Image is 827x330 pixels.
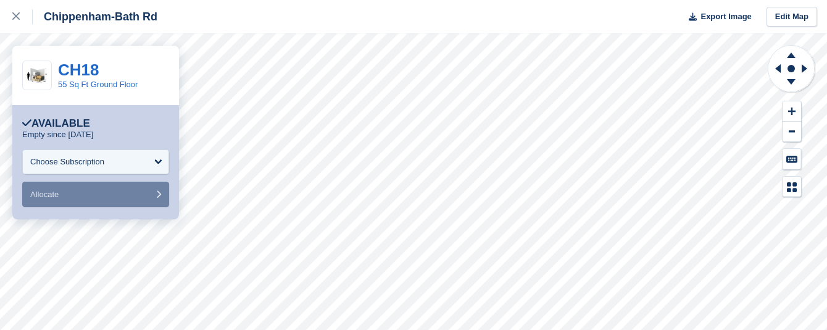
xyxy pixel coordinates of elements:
a: 55 Sq Ft Ground Floor [58,80,138,89]
span: Allocate [30,190,59,199]
div: Choose Subscription [30,156,104,168]
a: CH18 [58,61,99,79]
button: Zoom In [783,101,801,122]
button: Allocate [22,182,169,207]
a: Edit Map [767,7,817,27]
button: Keyboard Shortcuts [783,149,801,169]
button: Map Legend [783,177,801,197]
p: Empty since [DATE] [22,130,93,140]
button: Export Image [681,7,752,27]
div: Available [22,117,90,130]
img: 55sqft.jpg [23,65,51,87]
span: Export Image [700,11,751,23]
div: Chippenham-Bath Rd [33,9,157,24]
button: Zoom Out [783,122,801,142]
